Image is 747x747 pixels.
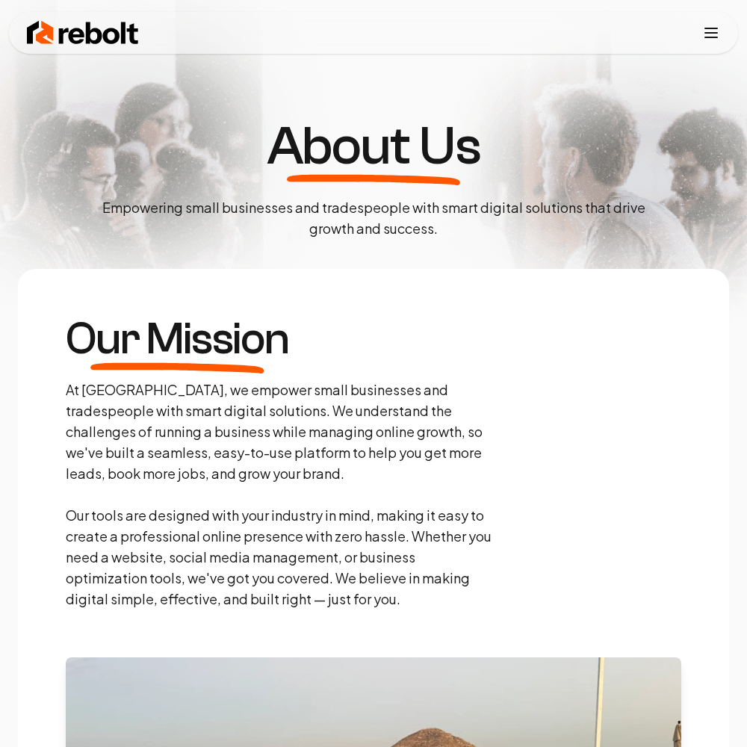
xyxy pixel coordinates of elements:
button: Toggle mobile menu [702,24,720,42]
h1: About Us [267,120,480,173]
p: Empowering small businesses and tradespeople with smart digital solutions that drive growth and s... [90,197,657,239]
img: Rebolt Logo [27,18,139,48]
h3: Our Mission [66,317,289,362]
p: At [GEOGRAPHIC_DATA], we empower small businesses and tradespeople with smart digital solutions. ... [66,379,496,610]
